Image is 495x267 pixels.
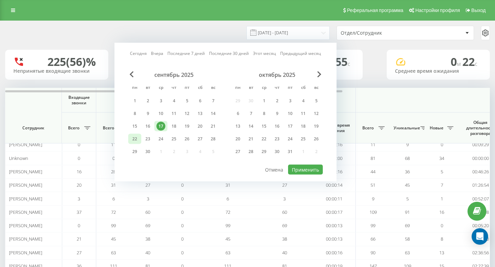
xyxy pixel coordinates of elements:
[233,122,242,131] div: 13
[313,206,356,219] td: 00:00:17
[439,249,444,256] span: 13
[231,108,244,119] div: пн 6 окт. 2025 г.
[143,96,152,105] div: 2
[231,71,323,78] div: октябрь 2025
[143,122,152,131] div: 16
[359,125,376,131] span: Всего
[78,196,80,202] span: 3
[311,83,321,93] abbr: воскресенье
[313,192,356,205] td: 00:00:11
[297,96,310,106] div: сб 4 окт. 2025 г.
[225,236,230,242] span: 45
[371,141,375,148] span: 11
[130,135,139,143] div: 22
[271,134,284,144] div: чт 23 окт. 2025 г.
[297,121,310,131] div: сб 18 окт. 2025 г.
[11,125,56,131] span: Сотрудник
[195,83,205,93] abbr: суббота
[405,236,410,242] span: 58
[141,121,154,131] div: вт 16 сент. 2025 г.
[372,196,374,202] span: 9
[457,60,462,68] span: м
[183,135,191,143] div: 26
[207,121,220,131] div: вс 21 сент. 2025 г.
[341,30,423,36] div: Отдел/Сотрудник
[462,54,477,69] span: 22
[283,196,286,202] span: 3
[128,121,141,131] div: пн 15 сент. 2025 г.
[371,169,375,175] span: 44
[371,182,375,188] span: 51
[154,121,167,131] div: ср 17 сент. 2025 г.
[183,109,191,118] div: 12
[244,134,257,144] div: вт 21 окт. 2025 г.
[225,209,230,215] span: 72
[335,54,350,69] span: 55
[181,196,184,202] span: 0
[310,96,323,106] div: вс 5 окт. 2025 г.
[347,8,403,13] span: Реферальная программа
[405,222,410,229] span: 69
[111,209,116,215] span: 72
[415,8,460,13] span: Настройки профиля
[260,147,268,156] div: 29
[371,236,375,242] span: 66
[310,108,323,119] div: вс 12 окт. 2025 г.
[441,182,443,188] span: 7
[394,125,418,131] span: Уникальные
[209,96,218,105] div: 7
[111,249,116,256] span: 63
[128,147,141,157] div: пн 29 сент. 2025 г.
[78,222,80,229] span: 0
[441,222,443,229] span: 0
[298,83,308,93] abbr: суббота
[143,147,152,156] div: 30
[145,182,150,188] span: 27
[405,182,410,188] span: 45
[299,96,308,105] div: 4
[227,196,229,202] span: 6
[312,109,321,118] div: 12
[271,96,284,106] div: чт 2 окт. 2025 г.
[169,122,178,131] div: 18
[180,134,194,144] div: пт 26 сент. 2025 г.
[13,68,100,74] div: Непринятые входящие звонки
[169,109,178,118] div: 11
[299,109,308,118] div: 11
[77,249,81,256] span: 27
[156,109,165,118] div: 10
[9,182,42,188] span: [PERSON_NAME]
[310,121,323,131] div: вс 19 окт. 2025 г.
[405,169,410,175] span: 36
[312,135,321,143] div: 26
[244,108,257,119] div: вт 7 окт. 2025 г.
[273,135,282,143] div: 23
[257,96,271,106] div: ср 1 окт. 2025 г.
[257,134,271,144] div: ср 22 окт. 2025 г.
[100,125,117,131] span: Всего
[128,96,141,106] div: пн 1 сент. 2025 г.
[167,121,180,131] div: чт 18 сент. 2025 г.
[371,222,375,229] span: 99
[130,122,139,131] div: 15
[181,222,184,229] span: 0
[194,96,207,106] div: сб 6 сент. 2025 г.
[284,121,297,131] div: пт 17 окт. 2025 г.
[77,182,81,188] span: 20
[225,182,230,188] span: 31
[145,222,150,229] span: 69
[310,134,323,144] div: вс 26 окт. 2025 г.
[246,135,255,143] div: 21
[194,108,207,119] div: сб 13 сент. 2025 г.
[167,134,180,144] div: чт 25 сент. 2025 г.
[405,155,410,161] span: 68
[471,8,486,13] span: Выход
[246,147,255,156] div: 28
[67,95,91,105] span: Входящие звонки
[9,169,42,175] span: [PERSON_NAME]
[156,96,165,105] div: 3
[167,50,205,57] a: Последние 7 дней
[154,108,167,119] div: ср 10 сент. 2025 г.
[145,209,150,215] span: 60
[273,147,282,156] div: 30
